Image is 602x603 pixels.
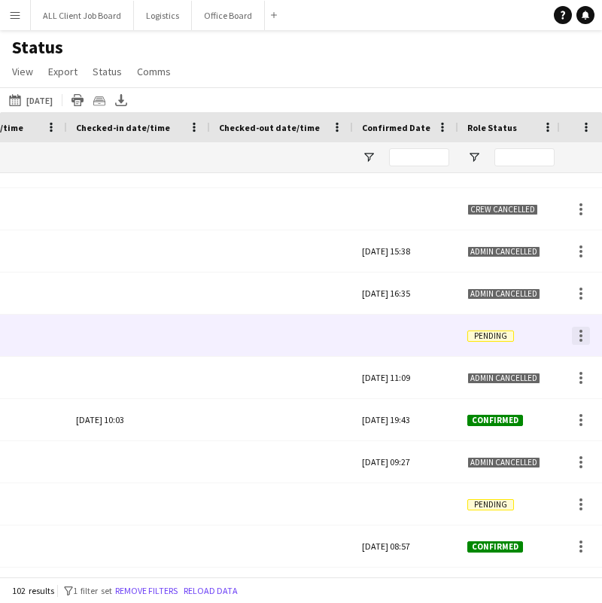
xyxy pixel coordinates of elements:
span: Comms [137,65,171,78]
button: Logistics [134,1,192,30]
app-action-btn: Crew files as ZIP [90,91,108,109]
div: [DATE] 08:57 [353,525,458,567]
a: Status [87,62,128,81]
button: ALL Client Job Board [31,1,134,30]
span: Pending [467,330,514,342]
span: Role Status [467,122,517,133]
div: [DATE] 09:27 [353,441,458,483]
a: Comms [131,62,177,81]
span: Confirmed Date [362,122,430,133]
button: Reload data [181,583,241,599]
span: Checked-in date/time [76,122,170,133]
span: Confirmed [467,541,523,553]
a: Export [42,62,84,81]
a: View [6,62,39,81]
app-action-btn: Print [68,91,87,109]
button: Office Board [192,1,265,30]
span: Crew cancelled [467,204,538,215]
app-action-btn: Export XLSX [112,91,130,109]
span: 1 filter set [73,585,112,596]
div: [DATE] 10:03 [76,399,201,440]
span: Status [93,65,122,78]
span: Confirmed [467,415,523,426]
div: [DATE] 19:43 [353,399,458,440]
div: [DATE] 16:35 [353,273,458,314]
button: Open Filter Menu [467,151,481,164]
span: Checked-out date/time [219,122,320,133]
button: Remove filters [112,583,181,599]
span: Admin cancelled [467,288,540,300]
span: Pending [467,499,514,510]
div: [DATE] 11:09 [353,357,458,398]
input: Confirmed Date Filter Input [389,148,449,166]
button: [DATE] [6,91,56,109]
span: Admin cancelled [467,246,540,257]
span: View [12,65,33,78]
span: Export [48,65,78,78]
input: Role Status Filter Input [494,148,555,166]
span: Admin cancelled [467,457,540,468]
div: [DATE] 15:38 [353,230,458,272]
span: Admin cancelled [467,373,540,384]
button: Open Filter Menu [362,151,375,164]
